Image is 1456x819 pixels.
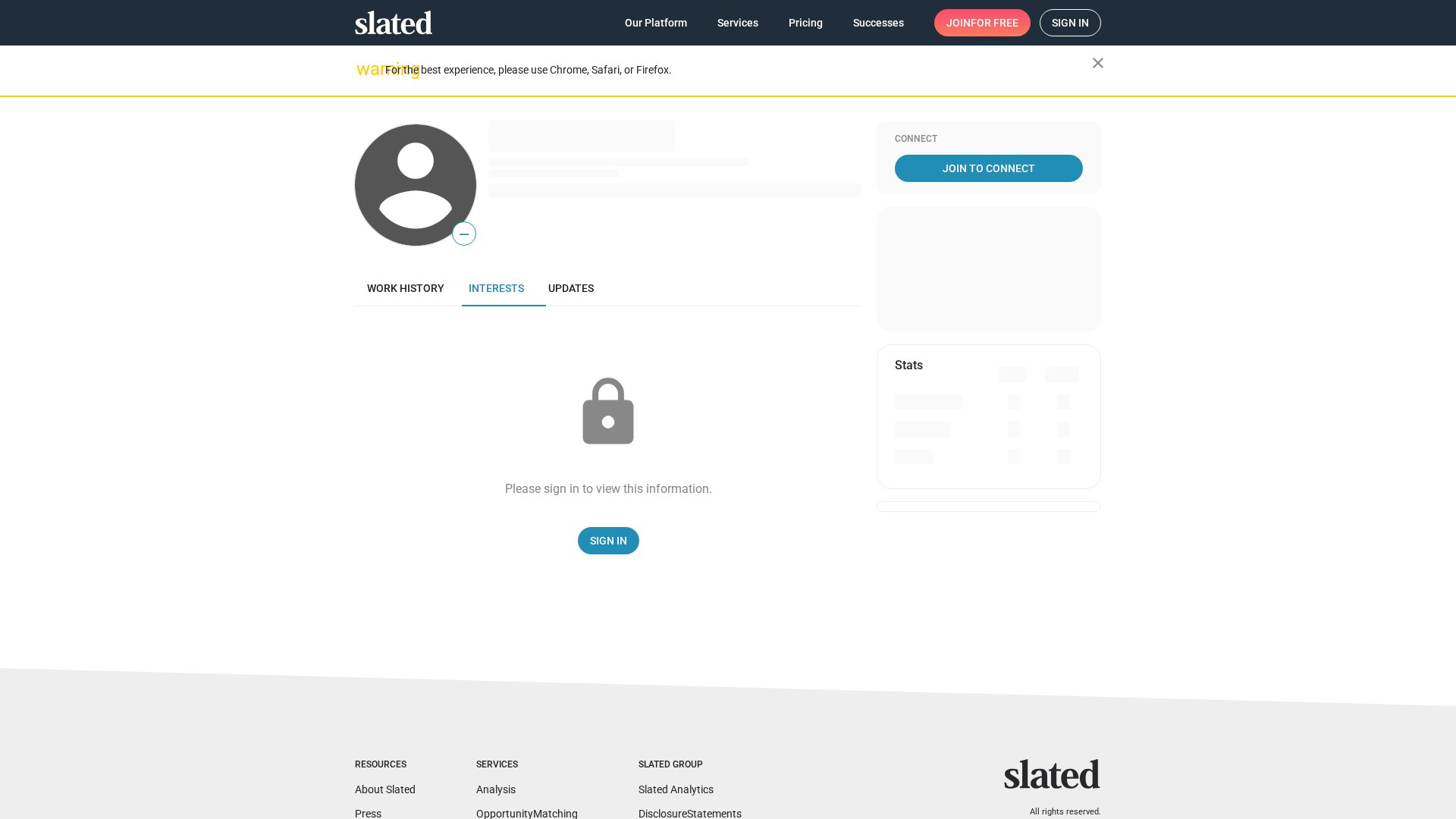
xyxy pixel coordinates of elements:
[705,9,770,36] a: Services
[590,527,627,554] span: Sign In
[1052,10,1089,36] span: Sign in
[853,9,904,36] span: Successes
[1089,54,1107,72] mat-icon: close
[578,527,639,554] a: Sign In
[469,282,524,294] span: Interests
[717,9,758,36] span: Services
[355,783,416,795] a: About Slated
[457,270,536,306] a: Interests
[895,133,1083,146] div: Connect
[548,282,594,294] span: Updates
[639,759,742,771] div: Slated Group
[1040,9,1101,36] a: Sign in
[613,9,699,36] a: Our Platform
[536,270,606,306] a: Updates
[355,270,457,306] a: Work history
[453,224,475,244] span: —
[841,9,916,36] a: Successes
[476,783,516,795] a: Analysis
[946,9,1018,36] span: Join
[356,60,375,78] mat-icon: warning
[895,357,923,373] mat-card-title: Stats
[639,783,714,795] a: Slated Analytics
[355,759,416,771] div: Resources
[476,759,578,771] div: Services
[971,9,1018,36] span: for free
[895,155,1083,182] a: Join To Connect
[367,282,444,294] span: Work history
[898,155,1080,182] span: Join To Connect
[934,9,1031,36] a: Joinfor free
[777,9,835,36] a: Pricing
[570,375,646,450] mat-icon: lock
[789,9,823,36] span: Pricing
[505,481,712,497] div: Please sign in to view this information.
[385,60,1092,80] div: For the best experience, please use Chrome, Safari, or Firefox.
[625,9,687,36] span: Our Platform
